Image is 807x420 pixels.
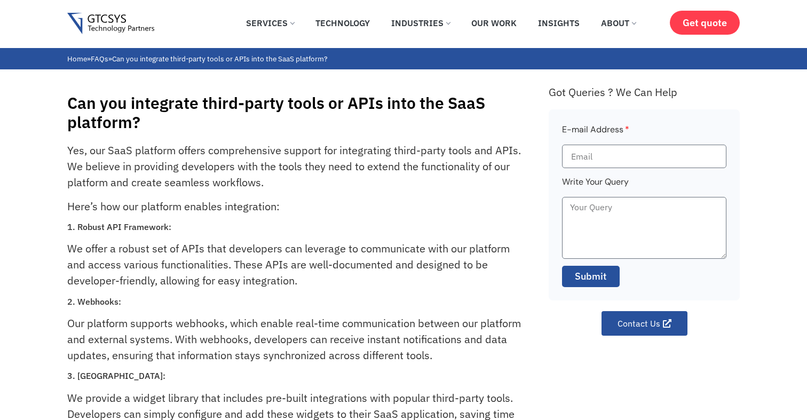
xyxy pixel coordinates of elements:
[67,222,525,232] h3: 1. Robust API Framework:
[91,54,108,64] a: FAQs
[683,17,727,28] span: Get quote
[67,54,87,64] a: Home
[67,199,525,215] p: Here’s how our platform enables integration:
[575,270,607,283] span: Submit
[562,175,629,197] label: Write Your Query
[549,85,740,99] div: Got Queries ? We Can Help
[618,319,660,328] span: Contact Us
[463,11,525,35] a: Our Work
[562,266,620,287] button: Submit
[383,11,458,35] a: Industries
[67,142,525,191] p: Yes, our SaaS platform offers comprehensive support for integrating third-party tools and APIs. W...
[67,241,525,289] p: We offer a robust set of APIs that developers can leverage to communicate with our platform and a...
[67,315,525,363] p: Our platform supports webhooks, which enable real-time communication between our platform and ext...
[67,54,327,64] span: » »
[67,297,525,307] h3: 2. Webhooks:
[602,311,687,336] a: Contact Us
[562,123,726,294] form: Faq Form
[593,11,644,35] a: About
[112,54,327,64] span: Can you integrate third-party tools or APIs into the SaaS platform?
[307,11,378,35] a: Technology
[670,11,740,35] a: Get quote
[562,123,629,145] label: E-mail Address
[67,13,154,35] img: Gtcsys logo
[67,93,538,132] h1: Can you integrate third-party tools or APIs into the SaaS platform?
[67,371,525,381] h3: 3. [GEOGRAPHIC_DATA]:
[562,145,726,168] input: Email
[238,11,302,35] a: Services
[530,11,588,35] a: Insights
